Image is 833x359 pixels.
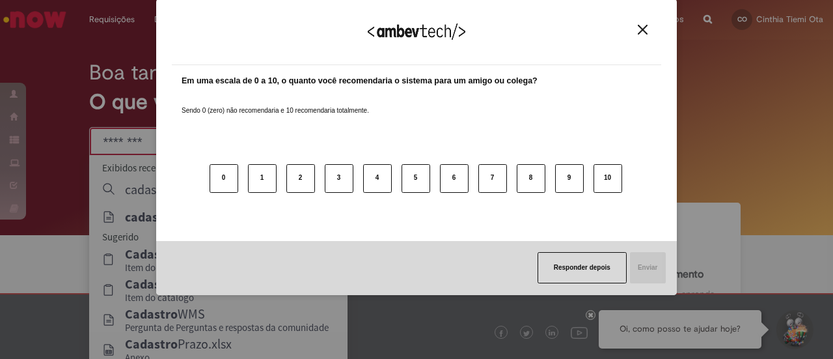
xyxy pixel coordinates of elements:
button: 8 [517,164,545,193]
button: 3 [325,164,353,193]
button: Responder depois [538,252,627,283]
button: 9 [555,164,584,193]
button: 10 [594,164,622,193]
button: 5 [402,164,430,193]
button: 1 [248,164,277,193]
img: Logo Ambevtech [368,23,465,40]
button: 6 [440,164,469,193]
button: 4 [363,164,392,193]
button: 2 [286,164,315,193]
img: Close [638,25,648,35]
label: Em uma escala de 0 a 10, o quanto você recomendaria o sistema para um amigo ou colega? [182,75,538,87]
button: Close [634,24,651,35]
button: 0 [210,164,238,193]
label: Sendo 0 (zero) não recomendaria e 10 recomendaria totalmente. [182,91,369,115]
button: 7 [478,164,507,193]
